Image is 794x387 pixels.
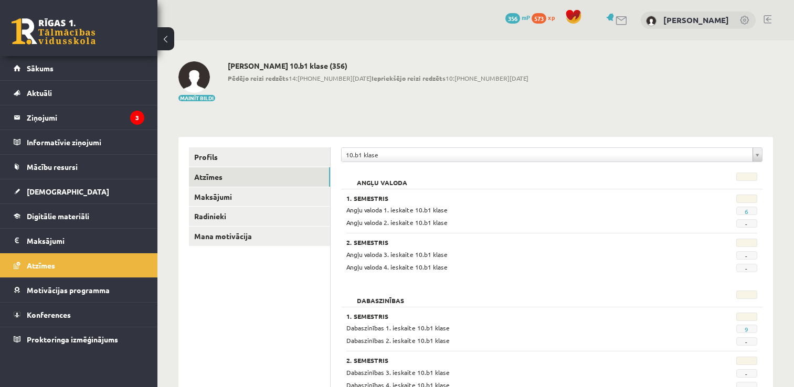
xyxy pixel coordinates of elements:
span: mP [522,13,530,21]
a: Radinieki [189,207,330,226]
span: - [736,219,757,228]
span: Konferences [27,310,71,319]
span: Dabaszinības 3. ieskaite 10.b1 klase [346,368,450,377]
h3: 2. Semestris [346,357,686,364]
span: Angļu valoda 4. ieskaite 10.b1 klase [346,263,448,271]
a: [PERSON_NAME] [663,15,729,25]
span: Angļu valoda 1. ieskaite 10.b1 klase [346,206,448,214]
a: 9 [745,325,748,334]
span: Dabaszinības 2. ieskaite 10.b1 klase [346,336,450,345]
span: Sākums [27,63,54,73]
i: 3 [130,111,144,125]
a: Mana motivācija [189,227,330,246]
a: Informatīvie ziņojumi [14,130,144,154]
a: Profils [189,147,330,167]
h2: [PERSON_NAME] 10.b1 klase (356) [228,61,528,70]
span: Digitālie materiāli [27,211,89,221]
span: Atzīmes [27,261,55,270]
legend: Maksājumi [27,229,144,253]
a: 6 [745,207,748,216]
b: Pēdējo reizi redzēts [228,74,289,82]
span: 14:[PHONE_NUMBER][DATE] 10:[PHONE_NUMBER][DATE] [228,73,528,83]
b: Iepriekšējo reizi redzēts [372,74,446,82]
span: - [736,264,757,272]
span: 573 [532,13,546,24]
a: Sākums [14,56,144,80]
a: Atzīmes [189,167,330,187]
a: Konferences [14,303,144,327]
span: Angļu valoda 3. ieskaite 10.b1 klase [346,250,448,259]
legend: Informatīvie ziņojumi [27,130,144,154]
a: 356 mP [505,13,530,21]
span: - [736,251,757,260]
span: Mācību resursi [27,162,78,171]
a: 573 xp [532,13,560,21]
a: Digitālie materiāli [14,204,144,228]
a: Atzīmes [14,253,144,277]
a: Mācību resursi [14,155,144,179]
img: Andris Anžans [646,16,657,26]
span: Aktuāli [27,88,52,98]
a: Motivācijas programma [14,278,144,302]
a: 10.b1 klase [342,148,762,162]
span: Dabaszinības 1. ieskaite 10.b1 klase [346,324,450,332]
a: Maksājumi [14,229,144,253]
legend: Ziņojumi [27,105,144,130]
a: Rīgas 1. Tālmācības vidusskola [12,18,96,45]
a: Ziņojumi3 [14,105,144,130]
span: Proktoringa izmēģinājums [27,335,118,344]
span: xp [548,13,555,21]
span: 10.b1 klase [346,148,748,162]
h3: 1. Semestris [346,195,686,202]
a: Proktoringa izmēģinājums [14,327,144,351]
button: Mainīt bildi [178,95,215,101]
span: - [736,337,757,346]
a: [DEMOGRAPHIC_DATA] [14,179,144,203]
h2: Angļu valoda [346,173,418,183]
h3: 1. Semestris [346,313,686,320]
span: [DEMOGRAPHIC_DATA] [27,187,109,196]
span: Motivācijas programma [27,285,110,295]
span: - [736,369,757,378]
a: Maksājumi [189,187,330,207]
span: Angļu valoda 2. ieskaite 10.b1 klase [346,218,448,227]
h2: Dabaszinības [346,291,415,301]
span: 356 [505,13,520,24]
img: Andris Anžans [178,61,210,93]
a: Aktuāli [14,81,144,105]
h3: 2. Semestris [346,239,686,246]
